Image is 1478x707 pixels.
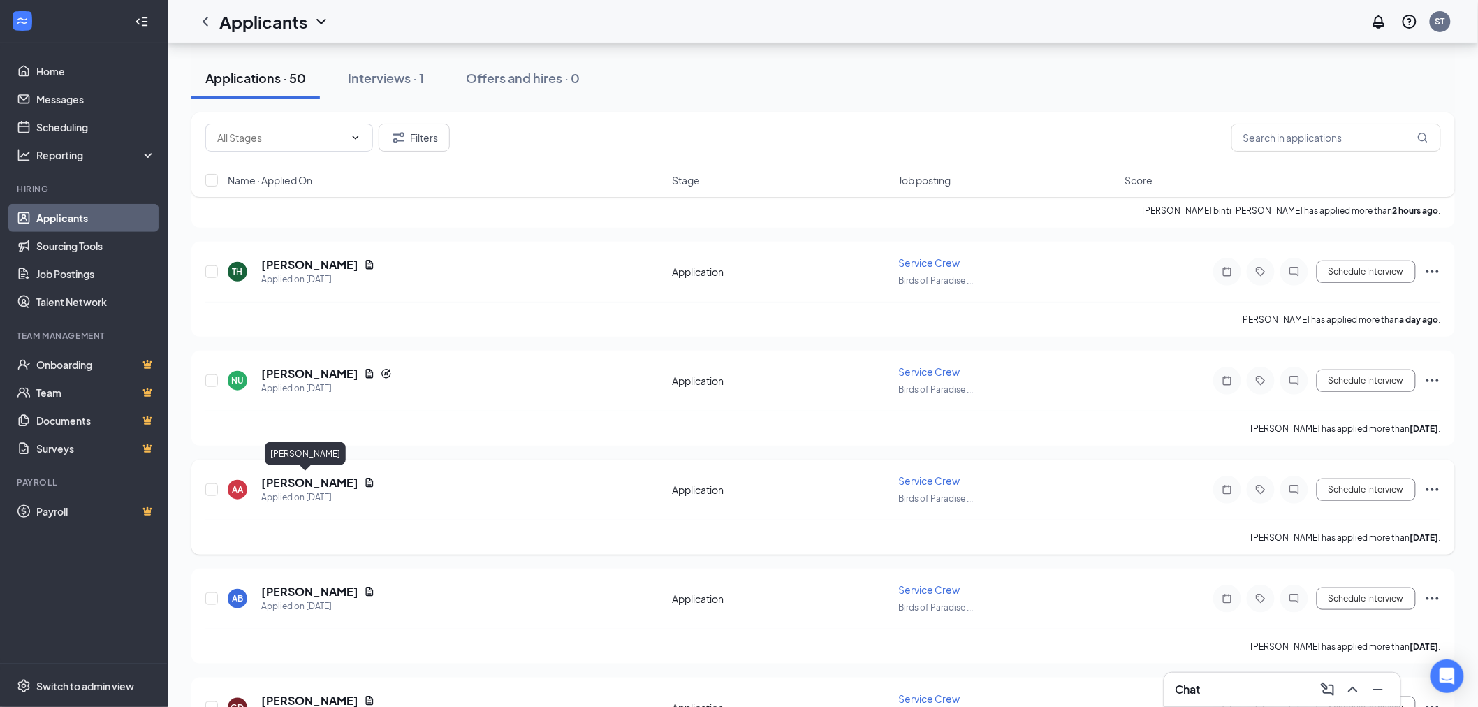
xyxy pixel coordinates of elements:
svg: ChatInactive [1286,593,1303,604]
button: Schedule Interview [1317,588,1416,610]
b: [DATE] [1410,641,1439,652]
div: Applied on [DATE] [261,490,375,504]
span: Service Crew [899,692,960,705]
a: Messages [36,85,156,113]
svg: Tag [1252,266,1269,277]
svg: ComposeMessage [1319,681,1336,698]
p: [PERSON_NAME] has applied more than . [1251,641,1441,653]
svg: Ellipses [1424,590,1441,607]
svg: ChevronDown [313,13,330,30]
svg: Filter [390,129,407,146]
div: Applied on [DATE] [261,272,375,286]
button: ComposeMessage [1317,678,1339,701]
span: Birds of Paradise ... [899,493,974,504]
svg: Note [1219,375,1236,386]
div: Application [672,483,890,497]
div: Payroll [17,476,153,488]
a: DocumentsCrown [36,407,156,435]
button: Minimize [1367,678,1389,701]
svg: ChatInactive [1286,266,1303,277]
div: Application [672,592,890,606]
div: Team Management [17,330,153,342]
svg: Document [364,695,375,706]
span: Service Crew [899,256,960,269]
a: SurveysCrown [36,435,156,462]
div: Reporting [36,148,156,162]
a: TeamCrown [36,379,156,407]
svg: Document [364,586,375,597]
svg: ChevronLeft [197,13,214,30]
span: Stage [672,173,700,187]
a: Talent Network [36,288,156,316]
h3: Chat [1176,682,1201,697]
svg: Collapse [135,15,149,29]
button: Schedule Interview [1317,479,1416,501]
svg: ChatInactive [1286,484,1303,495]
svg: WorkstreamLogo [15,14,29,28]
p: [PERSON_NAME] has applied more than . [1251,532,1441,544]
h5: [PERSON_NAME] [261,257,358,272]
svg: ChevronUp [1345,681,1361,698]
div: AA [232,483,243,495]
svg: Analysis [17,148,31,162]
div: [PERSON_NAME] [265,442,346,465]
div: Applications · 50 [205,69,306,87]
svg: Tag [1252,593,1269,604]
svg: Document [364,368,375,379]
button: Schedule Interview [1317,261,1416,283]
svg: QuestionInfo [1401,13,1418,30]
svg: ChatInactive [1286,375,1303,386]
span: Birds of Paradise ... [899,275,974,286]
h5: [PERSON_NAME] [261,475,358,490]
b: [DATE] [1410,532,1439,543]
div: AB [232,592,243,604]
a: Home [36,57,156,85]
svg: Settings [17,679,31,693]
span: Name · Applied On [228,173,312,187]
a: Applicants [36,204,156,232]
b: a day ago [1400,314,1439,325]
input: Search in applications [1231,124,1441,152]
div: Offers and hires · 0 [466,69,580,87]
button: ChevronUp [1342,678,1364,701]
div: NU [231,374,244,386]
svg: Ellipses [1424,263,1441,280]
svg: Document [364,259,375,270]
span: Service Crew [899,583,960,596]
h5: [PERSON_NAME] [261,584,358,599]
svg: Document [364,477,375,488]
a: Scheduling [36,113,156,141]
input: All Stages [217,130,344,145]
div: Application [672,374,890,388]
h1: Applicants [219,10,307,34]
svg: Note [1219,593,1236,604]
span: Service Crew [899,474,960,487]
div: Applied on [DATE] [261,381,392,395]
span: Birds of Paradise ... [899,384,974,395]
svg: Notifications [1370,13,1387,30]
svg: Note [1219,266,1236,277]
div: ST [1435,15,1445,27]
span: Service Crew [899,365,960,378]
svg: Ellipses [1424,481,1441,498]
a: Job Postings [36,260,156,288]
span: Birds of Paradise ... [899,602,974,613]
p: [PERSON_NAME] has applied more than . [1241,314,1441,326]
button: Filter Filters [379,124,450,152]
h5: [PERSON_NAME] [261,366,358,381]
button: Schedule Interview [1317,370,1416,392]
div: Applied on [DATE] [261,599,375,613]
svg: Tag [1252,484,1269,495]
div: TH [233,265,243,277]
svg: Minimize [1370,681,1386,698]
svg: ChevronDown [350,132,361,143]
svg: Tag [1252,375,1269,386]
b: 2 hours ago [1393,205,1439,216]
div: Hiring [17,183,153,195]
p: [PERSON_NAME] has applied more than . [1251,423,1441,435]
svg: Reapply [381,368,392,379]
svg: Note [1219,484,1236,495]
a: PayrollCrown [36,497,156,525]
div: Open Intercom Messenger [1431,659,1464,693]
